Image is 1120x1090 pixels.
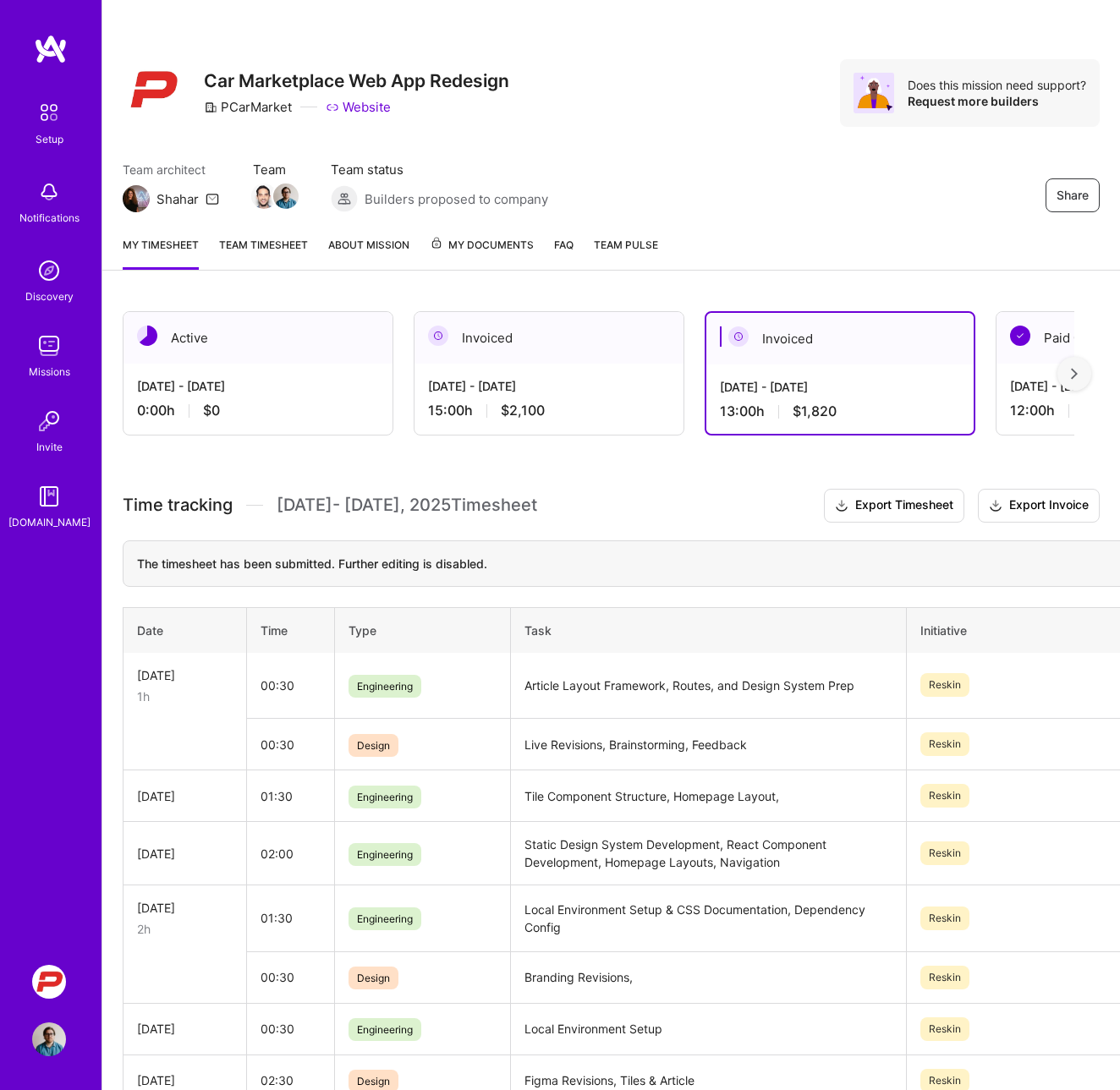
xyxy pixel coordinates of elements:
[137,1071,233,1089] div: [DATE]
[36,130,63,148] div: Setup
[1010,326,1030,346] img: Paid Out
[251,183,277,209] img: Team Member Avatar
[219,236,308,270] a: Team timesheet
[32,965,66,999] img: PCarMarket: Car Marketplace Web App Redesign
[156,190,199,208] div: Shahar
[246,822,334,885] td: 02:00
[273,183,299,209] img: Team Member Avatar
[594,238,658,251] span: Team Pulse
[32,329,66,363] img: teamwork
[594,236,658,270] a: Team Pulse
[253,182,275,211] a: Team Member Avatar
[430,236,534,270] a: My Documents
[137,326,157,346] img: Active
[123,59,184,120] img: Company Logo
[908,77,1086,93] div: Does this mission need support?
[706,313,974,364] div: Invoiced
[137,920,233,938] div: 2h
[920,732,969,756] span: Reskin
[123,161,219,178] span: Team architect
[34,34,68,64] img: logo
[123,236,199,270] a: My timesheet
[989,497,1002,515] i: icon Download
[349,907,421,930] span: Engineering
[1057,187,1089,204] span: Share
[328,236,409,270] a: About Mission
[32,479,66,513] img: guide book
[920,1017,969,1041] span: Reskin
[137,1020,233,1038] div: [DATE]
[428,402,670,419] div: 15:00 h
[824,489,964,523] button: Export Timesheet
[246,951,334,1003] td: 00:30
[246,653,334,719] td: 00:30
[204,70,509,91] h3: Car Marketplace Web App Redesign
[554,236,574,270] a: FAQ
[1046,178,1100,212] button: Share
[32,175,66,209] img: bell
[137,899,233,917] div: [DATE]
[19,209,80,227] div: Notifications
[246,719,334,770] td: 00:30
[510,885,906,952] td: Local Environment Setup & CSS Documentation, Dependency Config
[123,495,233,516] span: Time tracking
[334,607,510,653] th: Type
[920,784,969,808] span: Reskin
[331,185,358,212] img: Builders proposed to company
[253,161,297,178] span: Team
[835,497,848,515] i: icon Download
[275,182,297,211] a: Team Member Avatar
[920,841,969,865] span: Reskin
[978,489,1100,523] button: Export Invoice
[124,312,393,364] div: Active
[1071,368,1078,380] img: right
[137,377,379,395] div: [DATE] - [DATE]
[204,98,292,116] div: PCarMarket
[31,95,67,130] img: setup
[246,770,334,822] td: 01:30
[428,377,670,395] div: [DATE] - [DATE]
[349,675,421,698] span: Engineering
[428,326,448,346] img: Invoiced
[32,1022,66,1056] img: User Avatar
[32,404,66,438] img: Invite
[206,192,219,205] i: icon Mail
[510,822,906,885] td: Static Design System Development, React Component Development, Homepage Layouts, Navigation
[8,513,91,531] div: [DOMAIN_NAME]
[349,1018,421,1041] span: Engineering
[28,965,70,999] a: PCarMarket: Car Marketplace Web App Redesign
[124,607,247,653] th: Date
[29,363,70,381] div: Missions
[720,378,960,396] div: [DATE] - [DATE]
[246,607,334,653] th: Time
[326,98,391,116] a: Website
[277,495,537,516] span: [DATE] - [DATE] , 2025 Timesheet
[510,719,906,770] td: Live Revisions, Brainstorming, Feedback
[349,967,398,989] span: Design
[137,666,233,684] div: [DATE]
[728,326,749,347] img: Invoiced
[510,770,906,822] td: Tile Component Structure, Homepage Layout,
[331,161,548,178] span: Team status
[793,403,837,420] span: $1,820
[137,845,233,863] div: [DATE]
[349,734,398,757] span: Design
[920,673,969,697] span: Reskin
[204,101,217,114] i: icon CompanyGray
[510,951,906,1003] td: Branding Revisions,
[908,93,1086,109] div: Request more builders
[920,966,969,989] span: Reskin
[246,885,334,952] td: 01:30
[137,402,379,419] div: 0:00 h
[430,236,534,255] span: My Documents
[246,1003,334,1054] td: 00:30
[36,438,63,456] div: Invite
[510,1003,906,1054] td: Local Environment Setup
[854,73,894,113] img: Avatar
[510,607,906,653] th: Task
[203,402,220,419] span: $0
[510,653,906,719] td: Article Layout Framework, Routes, and Design System Prep
[123,185,150,212] img: Team Architect
[365,190,548,208] span: Builders proposed to company
[501,402,545,419] span: $2,100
